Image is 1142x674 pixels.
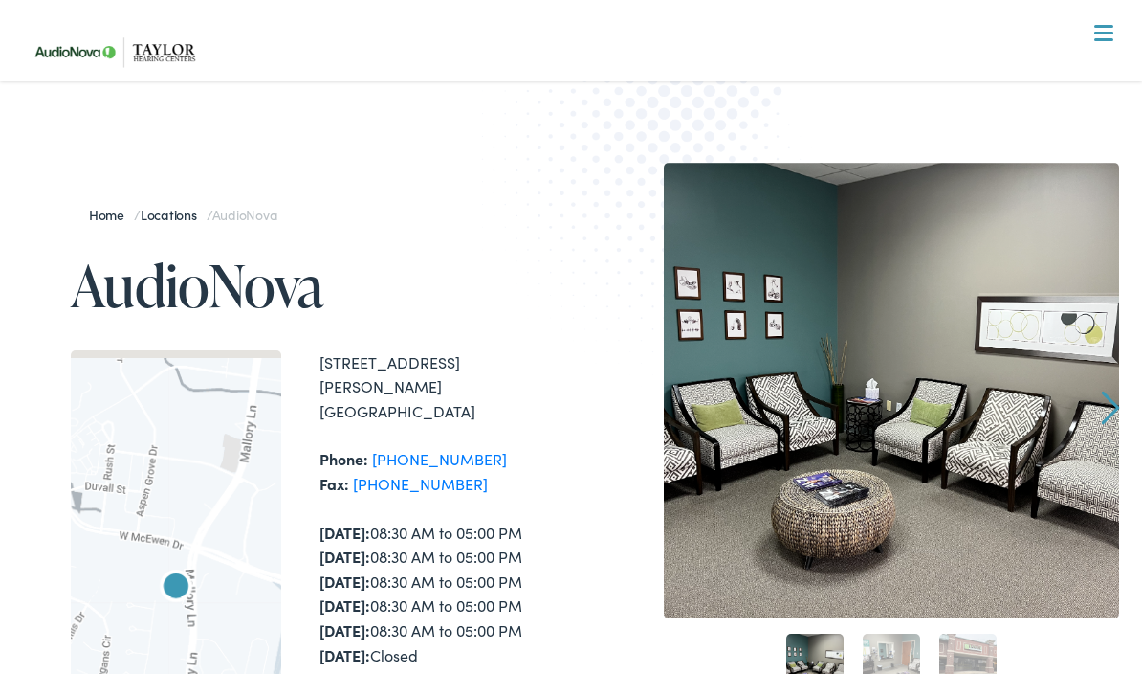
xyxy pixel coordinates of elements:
strong: [DATE]: [319,546,370,567]
span: AudioNova [212,205,277,224]
h1: AudioNova [71,254,571,317]
div: AudioNova [145,558,207,619]
a: Locations [141,205,207,224]
strong: [DATE]: [319,522,370,543]
a: Home [89,205,134,224]
strong: Fax: [319,473,349,494]
strong: [DATE]: [319,619,370,640]
a: [PHONE_NUMBER] [372,448,507,469]
strong: Phone: [319,448,368,469]
span: / / [89,205,277,224]
strong: [DATE]: [319,595,370,616]
div: [STREET_ADDRESS][PERSON_NAME] [GEOGRAPHIC_DATA] [319,350,571,424]
a: [PHONE_NUMBER] [353,473,488,494]
a: What We Offer [37,77,1119,136]
a: Next [1102,391,1120,425]
strong: [DATE]: [319,571,370,592]
strong: [DATE]: [319,644,370,665]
